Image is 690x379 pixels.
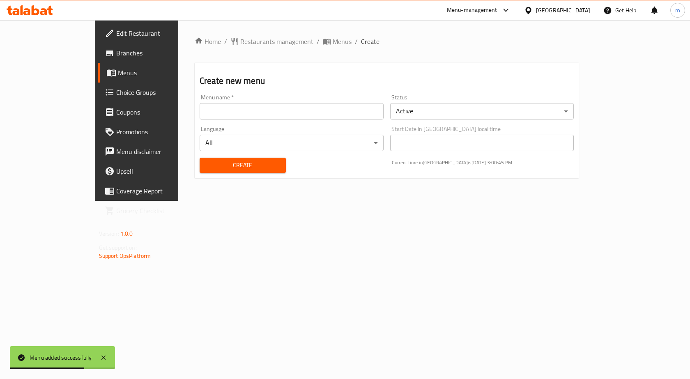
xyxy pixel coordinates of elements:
span: Promotions [116,127,204,137]
a: Edit Restaurant [98,23,210,43]
a: Support.OpsPlatform [99,250,151,261]
span: 1.0.0 [120,228,133,239]
span: Choice Groups [116,87,204,97]
a: Promotions [98,122,210,142]
div: Menu added successfully [30,353,92,362]
div: Menu-management [447,5,497,15]
div: [GEOGRAPHIC_DATA] [536,6,590,15]
span: Create [361,37,379,46]
li: / [355,37,358,46]
span: Coupons [116,107,204,117]
a: Menu disclaimer [98,142,210,161]
span: Branches [116,48,204,58]
a: Branches [98,43,210,63]
nav: breadcrumb [195,37,579,46]
span: Create [206,160,279,170]
div: Active [390,103,574,119]
a: Coupons [98,102,210,122]
li: / [317,37,320,46]
span: Menus [118,68,204,78]
input: Please enter Menu name [200,103,384,119]
p: Current time in [GEOGRAPHIC_DATA] is [DATE] 3:00:45 PM [392,159,574,166]
span: Menus [333,37,352,46]
a: Upsell [98,161,210,181]
a: Grocery Checklist [98,201,210,221]
span: Version: [99,228,119,239]
span: Edit Restaurant [116,28,204,38]
span: Restaurants management [240,37,313,46]
a: Coverage Report [98,181,210,201]
span: Upsell [116,166,204,176]
a: Restaurants management [230,37,313,46]
div: All [200,135,384,151]
span: Get support on: [99,242,137,253]
span: m [675,6,680,15]
a: Choice Groups [98,83,210,102]
h2: Create new menu [200,75,574,87]
span: Coverage Report [116,186,204,196]
a: Menus [323,37,352,46]
span: Menu disclaimer [116,147,204,156]
span: Grocery Checklist [116,206,204,216]
a: Menus [98,63,210,83]
button: Create [200,158,286,173]
li: / [224,37,227,46]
